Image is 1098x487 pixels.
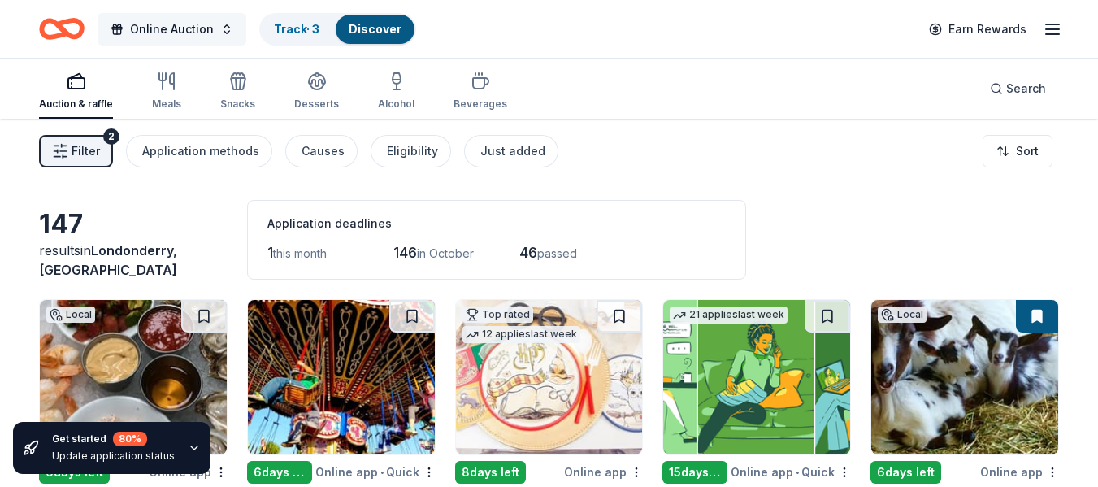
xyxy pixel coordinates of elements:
img: Image for River House Restaurant [40,300,227,454]
button: Auction & raffle [39,65,113,119]
span: • [796,466,799,479]
div: 6 days left [870,461,941,484]
img: Image for BetterHelp Social Impact [663,300,850,454]
span: Londonderry, [GEOGRAPHIC_DATA] [39,242,177,278]
div: Online app Quick [315,462,436,482]
button: Causes [285,135,358,167]
button: Track· 3Discover [259,13,416,46]
img: Image for Charmingfare Farm [871,300,1058,454]
span: 146 [393,244,417,261]
div: Application deadlines [267,214,726,233]
button: Snacks [220,65,255,119]
a: Earn Rewards [919,15,1036,44]
button: Online Auction [98,13,246,46]
div: 12 applies last week [462,326,580,343]
button: Meals [152,65,181,119]
a: Discover [349,22,401,36]
div: 2 [103,128,119,145]
div: 15 days left [662,461,727,484]
button: Beverages [454,65,507,119]
button: Desserts [294,65,339,119]
div: 8 days left [455,461,526,484]
div: 6 days left [247,461,312,484]
div: 21 applies last week [670,307,788,324]
button: Eligibility [371,135,451,167]
div: Top rated [462,307,533,323]
div: Causes [302,141,345,161]
span: in October [417,246,474,260]
span: passed [537,246,577,260]
div: Local [46,307,95,323]
div: Beverages [454,98,507,111]
div: Online app [980,462,1059,482]
button: Search [977,72,1059,105]
span: Sort [1016,141,1039,161]
span: in [39,242,177,278]
div: Meals [152,98,181,111]
button: Alcohol [378,65,414,119]
div: Application methods [142,141,259,161]
div: Snacks [220,98,255,111]
img: Image for Eastern States Exposition [248,300,435,454]
div: Online app [564,462,643,482]
img: Image for Oriental Trading [456,300,643,454]
span: Online Auction [130,20,214,39]
div: Update application status [52,450,175,463]
div: Just added [480,141,545,161]
a: Track· 3 [274,22,319,36]
div: Local [878,307,927,323]
div: Alcohol [378,98,414,111]
div: 147 [39,208,228,241]
div: Auction & raffle [39,98,113,111]
span: Search [1006,79,1046,98]
button: Filter2 [39,135,113,167]
span: Filter [72,141,100,161]
div: 80 % [113,432,147,446]
div: Eligibility [387,141,438,161]
div: Desserts [294,98,339,111]
div: Get started [52,432,175,446]
span: 46 [519,244,537,261]
a: Home [39,10,85,48]
button: Just added [464,135,558,167]
span: this month [273,246,327,260]
span: 1 [267,244,273,261]
div: Online app Quick [731,462,851,482]
button: Sort [983,135,1052,167]
button: Application methods [126,135,272,167]
div: results [39,241,228,280]
span: • [380,466,384,479]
